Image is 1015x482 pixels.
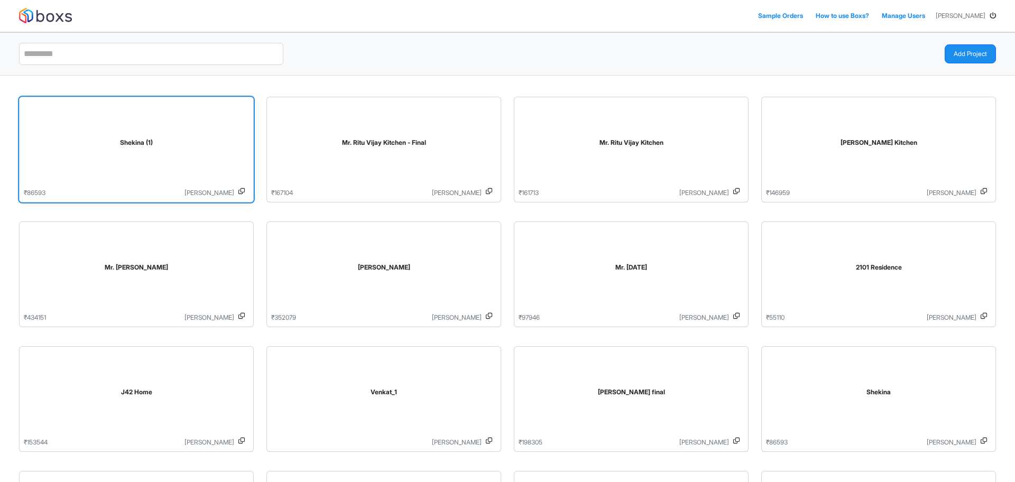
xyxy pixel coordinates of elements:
[539,188,729,198] p: [PERSON_NAME]
[514,346,749,452] a: [PERSON_NAME] final₹198305[PERSON_NAME]
[19,97,254,202] a: Shekina (1)₹86593[PERSON_NAME]
[280,138,488,147] div: Mr. Ritu Vijay Kitchen - Final
[19,346,254,452] a: J42 Home₹153544[PERSON_NAME]
[527,138,735,147] div: Mr. Ritu Vijay Kitchen
[271,313,296,322] p: ₹ 352079
[990,13,996,19] i: Log Out
[514,221,749,327] a: Mr. [DATE]₹97946[PERSON_NAME]
[514,97,749,202] a: Mr. Ritu Vijay Kitchen₹161713[PERSON_NAME]
[280,387,488,397] div: Venkat_1
[32,263,241,272] div: Mr. Ritu Vijay
[32,387,241,397] div: J42 Home
[293,188,482,198] p: [PERSON_NAME]
[766,313,785,322] p: ₹ 55110
[936,11,985,21] span: [PERSON_NAME]
[19,8,72,23] img: logo
[790,188,976,198] p: [PERSON_NAME]
[266,97,501,202] a: Mr. Ritu Vijay Kitchen - Final₹167104[PERSON_NAME]
[519,438,542,447] p: ₹ 198305
[774,263,983,272] div: 2101 Residence
[280,263,488,272] div: Mr. paramesh
[542,438,729,447] p: [PERSON_NAME]
[766,188,790,198] p: ₹ 146959
[24,313,46,322] p: ₹ 434151
[24,438,48,447] p: ₹ 153544
[756,9,805,23] a: Sample Orders
[785,313,976,322] p: [PERSON_NAME]
[32,138,241,147] div: Shekina (1)
[46,313,234,322] p: [PERSON_NAME]
[271,188,293,198] p: ₹ 167104
[266,346,501,452] a: Venkat_1[PERSON_NAME]
[766,438,788,447] p: ₹ 86593
[814,9,871,23] a: How to use Boxs?
[24,188,45,198] p: ₹ 86593
[880,9,927,23] a: Manage Users
[266,221,501,327] a: [PERSON_NAME]₹352079[PERSON_NAME]
[788,438,976,447] p: [PERSON_NAME]
[48,438,234,447] p: [PERSON_NAME]
[774,138,983,147] div: Mr. paramesh Kitchen
[540,313,729,322] p: [PERSON_NAME]
[527,387,735,397] div: Mr. paramesh final
[519,188,539,198] p: ₹ 161713
[271,438,482,447] p: [PERSON_NAME]
[527,263,735,272] div: Mr. Raja
[761,346,996,452] a: Shekina₹86593[PERSON_NAME]
[761,221,996,327] a: 2101 Residence₹55110[PERSON_NAME]
[45,188,234,198] p: [PERSON_NAME]
[296,313,482,322] p: [PERSON_NAME]
[761,97,996,202] a: [PERSON_NAME] Kitchen₹146959[PERSON_NAME]
[519,313,540,322] p: ₹ 97946
[945,44,996,63] button: Add Project
[774,387,983,397] div: Shekina
[19,221,254,327] a: Mr. [PERSON_NAME]₹434151[PERSON_NAME]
